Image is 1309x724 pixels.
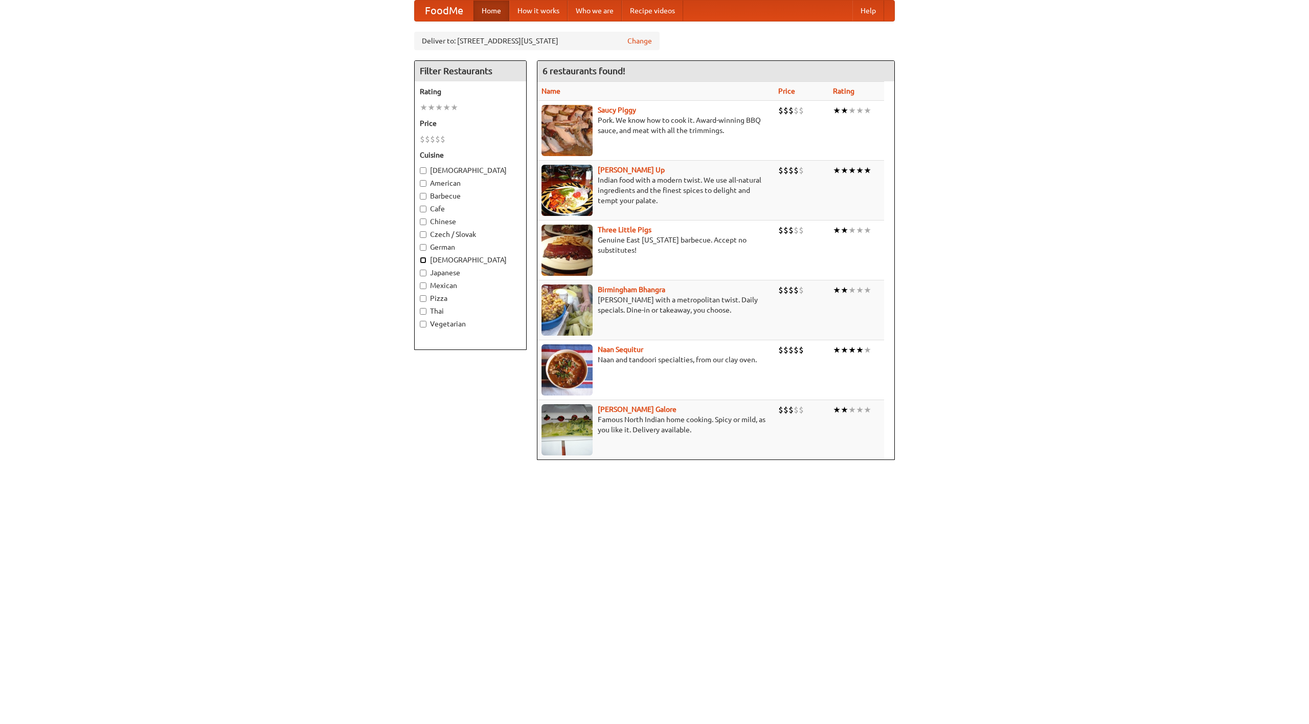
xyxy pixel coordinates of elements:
[541,414,770,435] p: Famous North Indian home cooking. Spicy or mild, as you like it. Delivery available.
[783,404,788,415] li: $
[794,105,799,116] li: $
[541,105,593,156] img: saucy.jpg
[864,165,871,176] li: ★
[420,193,426,200] input: Barbecue
[420,308,426,315] input: Thai
[415,61,526,81] h4: Filter Restaurants
[543,66,625,76] ng-pluralize: 6 restaurants found!
[848,105,856,116] li: ★
[420,321,426,327] input: Vegetarian
[799,225,804,236] li: $
[841,344,848,356] li: ★
[450,102,458,113] li: ★
[778,404,783,415] li: $
[420,268,521,278] label: Japanese
[627,36,652,46] a: Change
[415,1,473,21] a: FoodMe
[420,306,521,316] label: Thai
[541,355,770,365] p: Naan and tandoori specialties, from our clay oven.
[420,255,521,265] label: [DEMOGRAPHIC_DATA]
[598,286,665,294] a: Birmingham Bhangra
[794,344,799,356] li: $
[864,284,871,296] li: ★
[833,344,841,356] li: ★
[848,165,856,176] li: ★
[420,178,521,188] label: American
[541,344,593,396] img: naansequitur.jpg
[778,165,783,176] li: $
[420,280,521,291] label: Mexican
[778,225,783,236] li: $
[420,86,521,97] h5: Rating
[420,282,426,289] input: Mexican
[541,295,770,315] p: [PERSON_NAME] with a metropolitan twist. Daily specials. Dine-in or takeaway, you choose.
[799,284,804,296] li: $
[833,87,854,95] a: Rating
[509,1,568,21] a: How it works
[420,102,427,113] li: ★
[420,218,426,225] input: Chinese
[420,204,521,214] label: Cafe
[598,405,676,413] a: [PERSON_NAME] Galore
[598,226,651,234] a: Three Little Pigs
[788,225,794,236] li: $
[420,167,426,174] input: [DEMOGRAPHIC_DATA]
[856,225,864,236] li: ★
[783,344,788,356] li: $
[778,284,783,296] li: $
[852,1,884,21] a: Help
[622,1,683,21] a: Recipe videos
[841,105,848,116] li: ★
[420,180,426,187] input: American
[778,87,795,95] a: Price
[473,1,509,21] a: Home
[788,344,794,356] li: $
[783,284,788,296] li: $
[788,165,794,176] li: $
[856,165,864,176] li: ★
[420,118,521,128] h5: Price
[794,404,799,415] li: $
[420,242,521,252] label: German
[783,105,788,116] li: $
[435,134,440,145] li: $
[420,191,521,201] label: Barbecue
[420,319,521,329] label: Vegetarian
[541,87,560,95] a: Name
[783,225,788,236] li: $
[864,344,871,356] li: ★
[848,344,856,356] li: ★
[420,270,426,276] input: Japanese
[833,105,841,116] li: ★
[788,284,794,296] li: $
[799,105,804,116] li: $
[420,216,521,227] label: Chinese
[420,293,521,303] label: Pizza
[794,165,799,176] li: $
[833,284,841,296] li: ★
[841,404,848,415] li: ★
[541,165,593,216] img: curryup.jpg
[430,134,435,145] li: $
[856,284,864,296] li: ★
[420,229,521,239] label: Czech / Slovak
[833,404,841,415] li: ★
[541,235,770,255] p: Genuine East [US_STATE] barbecue. Accept no substitutes!
[864,225,871,236] li: ★
[541,175,770,206] p: Indian food with a modern twist. We use all-natural ingredients and the finest spices to delight ...
[856,344,864,356] li: ★
[788,105,794,116] li: $
[420,244,426,251] input: German
[541,404,593,455] img: currygalore.jpg
[841,225,848,236] li: ★
[443,102,450,113] li: ★
[420,150,521,160] h5: Cuisine
[864,105,871,116] li: ★
[856,105,864,116] li: ★
[598,106,636,114] a: Saucy Piggy
[568,1,622,21] a: Who we are
[848,225,856,236] li: ★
